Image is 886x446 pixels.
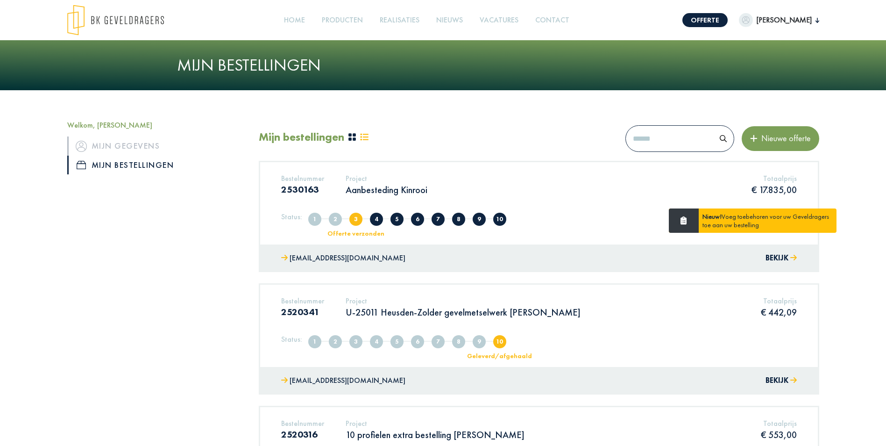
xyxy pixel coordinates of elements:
span: [PERSON_NAME] [753,14,815,26]
span: Offerte in overleg [370,213,383,226]
a: Home [280,10,309,31]
div: Voeg toebehoren voor uw Geveldragers toe aan uw bestelling [699,209,836,233]
span: Volledig [329,335,342,348]
span: Aangemaakt [308,335,321,348]
span: Nieuwe offerte [758,133,811,144]
div: Offerte verzonden [317,230,394,237]
span: Offerte goedgekeurd [411,213,424,226]
a: Nieuws [432,10,467,31]
h5: Status: [281,335,302,344]
h5: Bestelnummer [281,296,324,305]
span: In nabehandeling [452,335,465,348]
span: Offerte goedgekeurd [411,335,424,348]
p: € 442,09 [761,306,797,318]
span: Klaar voor levering/afhaling [473,213,486,226]
button: Nieuwe offerte [742,126,819,151]
span: Geleverd/afgehaald [493,335,506,348]
span: Offerte verzonden [349,335,362,348]
h3: 2520316 [281,429,324,440]
p: Aanbesteding Kinrooi [346,184,427,196]
img: logo [67,5,164,36]
h1: Mijn bestellingen [177,55,709,75]
h5: Status: [281,212,302,221]
h5: Bestelnummer [281,174,324,183]
span: Volledig [329,213,342,226]
h5: Totaalprijs [751,174,797,183]
button: Bekijk [766,252,797,265]
span: Aangemaakt [308,213,321,226]
h5: Project [346,296,581,305]
h2: Mijn bestellingen [259,130,344,144]
span: Klaar voor levering/afhaling [473,335,486,348]
h3: 2520341 [281,306,324,317]
img: icon [76,141,87,152]
span: In productie [432,335,445,348]
a: Vacatures [476,10,522,31]
span: In nabehandeling [452,213,465,226]
h5: Welkom, [PERSON_NAME] [67,121,245,129]
h5: Project [346,419,525,428]
strong: Nieuw! [702,212,722,221]
p: € 553,00 [761,429,797,441]
span: Offerte in overleg [370,335,383,348]
a: Realisaties [376,10,423,31]
a: iconMijn bestellingen [67,156,245,174]
p: € 17.835,00 [751,184,797,196]
p: 10 profielen extra bestelling [PERSON_NAME] [346,429,525,441]
span: Offerte afgekeurd [390,335,404,348]
p: U-25011 Heusden-Zolder gevelmetselwerk [PERSON_NAME] [346,306,581,318]
span: Offerte afgekeurd [390,213,404,226]
div: Geleverd/afgehaald [461,352,538,359]
img: dummypic.png [739,13,753,27]
h5: Totaalprijs [761,296,797,305]
img: icon [77,161,86,169]
a: iconMijn gegevens [67,137,245,155]
img: search.svg [720,135,727,142]
a: [EMAIL_ADDRESS][DOMAIN_NAME] [281,252,405,265]
h5: Project [346,174,427,183]
a: [EMAIL_ADDRESS][DOMAIN_NAME] [281,374,405,388]
a: Offerte [682,13,728,27]
a: Producten [318,10,367,31]
button: [PERSON_NAME] [739,13,819,27]
span: In productie [432,213,445,226]
span: Geleverd/afgehaald [493,213,506,226]
h5: Bestelnummer [281,419,324,428]
h3: 2530163 [281,184,324,195]
h5: Totaalprijs [761,419,797,428]
button: Bekijk [766,374,797,388]
span: Offerte verzonden [349,213,362,226]
a: Contact [532,10,573,31]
